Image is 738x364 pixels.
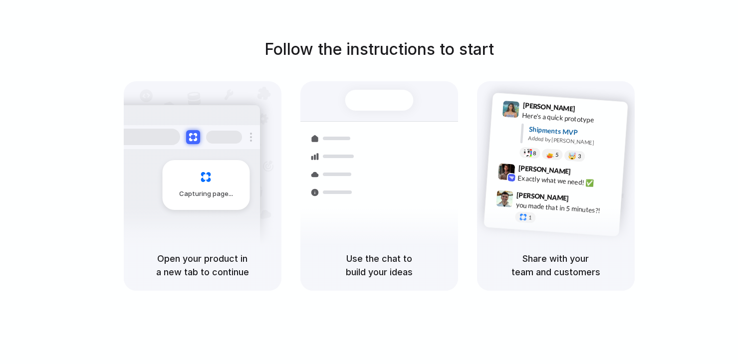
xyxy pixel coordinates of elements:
span: [PERSON_NAME] [516,189,569,203]
h1: Follow the instructions to start [264,37,494,61]
h5: Share with your team and customers [489,252,623,279]
span: 1 [528,214,531,220]
div: Shipments MVP [528,124,621,140]
span: 8 [532,150,536,156]
span: 3 [577,153,581,159]
span: [PERSON_NAME] [522,100,575,114]
div: Here's a quick prototype [521,110,621,127]
span: 9:41 AM [578,104,598,116]
span: 5 [555,152,558,157]
div: you made that in 5 minutes?! [515,199,615,216]
div: Added by [PERSON_NAME] [528,134,620,148]
h5: Use the chat to build your ideas [312,252,446,279]
span: 9:47 AM [572,194,592,206]
div: Exactly what we need! ✅ [517,173,617,189]
span: [PERSON_NAME] [518,162,571,177]
h5: Open your product in a new tab to continue [136,252,269,279]
div: 🤯 [568,152,576,160]
span: Capturing page [179,189,235,199]
span: 9:42 AM [573,167,594,179]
